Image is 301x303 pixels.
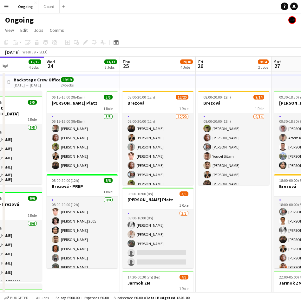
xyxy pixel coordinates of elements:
[47,59,55,65] span: Wed
[28,213,37,218] span: 1 Role
[198,113,269,255] app-card-role: 9/1408:00-20:00 (12h)[PERSON_NAME][PERSON_NAME][PERSON_NAME]Youcef Bitam[PERSON_NAME][PERSON_NAME...
[122,280,193,286] h3: Jarmok ZM
[47,183,118,189] h3: Brezová - PREP
[104,59,117,64] span: 13/13
[29,59,41,64] span: 15/15
[3,294,29,301] button: Budgeted
[39,50,47,54] div: SELČ
[176,95,188,100] span: 12/20
[47,26,67,34] a: Comms
[203,95,231,100] span: 08:00-20:00 (12h)
[104,178,113,183] span: 8/8
[122,188,193,268] app-job-card: 08:00-16:00 (8h)3/5[PERSON_NAME] Platz1 Role3/508:00-16:00 (8h)[PERSON_NAME][PERSON_NAME][PERSON_...
[61,77,74,82] span: 19/19
[180,191,188,196] span: 3/5
[3,26,16,34] a: View
[128,95,155,100] span: 08:00-20:00 (12h)
[47,100,118,106] h3: [PERSON_NAME] Platz
[56,295,189,300] div: Salary €508.00 + Expenses €0.00 + Subsistence €0.00 =
[5,15,34,25] h1: Ongoing
[29,65,41,70] div: 4 Jobs
[5,49,20,55] div: [DATE]
[103,106,113,111] span: 1 Role
[35,295,50,300] span: All jobs
[104,95,113,100] span: 5/5
[179,106,188,111] span: 1 Role
[28,117,37,122] span: 1 Role
[128,191,153,196] span: 08:00-16:00 (8h)
[61,82,74,87] div: 245 jobs
[198,100,269,106] h3: Brezová
[274,59,281,65] span: Sat
[20,27,28,33] span: Edit
[34,27,43,33] span: Jobs
[47,174,118,268] app-job-card: 08:00-20:00 (12h)8/8Brezová - PREP1 Role8/808:00-20:00 (12h)[PERSON_NAME][PERSON_NAME] 2005[PERSO...
[5,27,14,33] span: View
[121,62,130,70] span: 25
[122,210,193,268] app-card-role: 3/508:00-16:00 (8h)[PERSON_NAME][PERSON_NAME][PERSON_NAME]
[50,27,64,33] span: Comms
[52,178,79,183] span: 08:00-20:00 (12h)
[197,62,203,70] span: 26
[180,65,193,70] div: 4 Jobs
[179,286,188,291] span: 1 Role
[47,113,118,172] app-card-role: 5/506:15-16:00 (9h45m)[PERSON_NAME][PERSON_NAME][PERSON_NAME][PERSON_NAME][PERSON_NAME]
[52,95,85,100] span: 06:15-16:00 (9h45m)
[273,62,281,70] span: 27
[122,91,193,185] app-job-card: 08:00-20:00 (12h)12/20Brezová1 Role12/2008:00-20:00 (12h)[PERSON_NAME][PERSON_NAME][PERSON_NAME][...
[14,77,61,83] h3: Backstage Crew Office
[179,203,188,208] span: 1 Role
[10,296,29,300] span: Budgeted
[122,59,130,65] span: Thu
[255,106,264,111] span: 1 Role
[258,59,269,64] span: 9/14
[258,65,268,70] div: 2 Jobs
[28,196,37,201] span: 6/6
[105,65,117,70] div: 3 Jobs
[31,26,46,34] a: Jobs
[122,100,193,106] h3: Brezová
[198,91,269,185] app-job-card: 08:00-20:00 (12h)9/14Brezová1 Role9/1408:00-20:00 (12h)[PERSON_NAME][PERSON_NAME][PERSON_NAME]You...
[288,16,296,24] app-user-avatar: Crew Manager
[128,275,160,279] span: 17:30-00:30 (7h) (Fri)
[122,197,193,203] h3: [PERSON_NAME] Platz
[21,50,37,54] span: Week 39
[28,100,37,105] span: 5/5
[180,59,193,64] span: 19/30
[146,295,189,300] span: Total Budgeted €508.00
[47,196,118,283] app-card-role: 8/808:00-20:00 (12h)[PERSON_NAME][PERSON_NAME] 2005[PERSON_NAME][PERSON_NAME][PERSON_NAME][PERSON...
[46,62,55,70] span: 24
[47,91,118,172] app-job-card: 06:15-16:00 (9h45m)5/5[PERSON_NAME] Platz1 Role5/506:15-16:00 (9h45m)[PERSON_NAME][PERSON_NAME][P...
[253,95,264,100] span: 9/14
[18,26,30,34] a: Edit
[103,189,113,194] span: 1 Role
[38,0,60,13] button: Closed
[14,83,61,87] div: [DATE] → [DATE]
[198,59,203,65] span: Fri
[13,0,38,13] button: Ongoing
[180,275,188,279] span: 4/5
